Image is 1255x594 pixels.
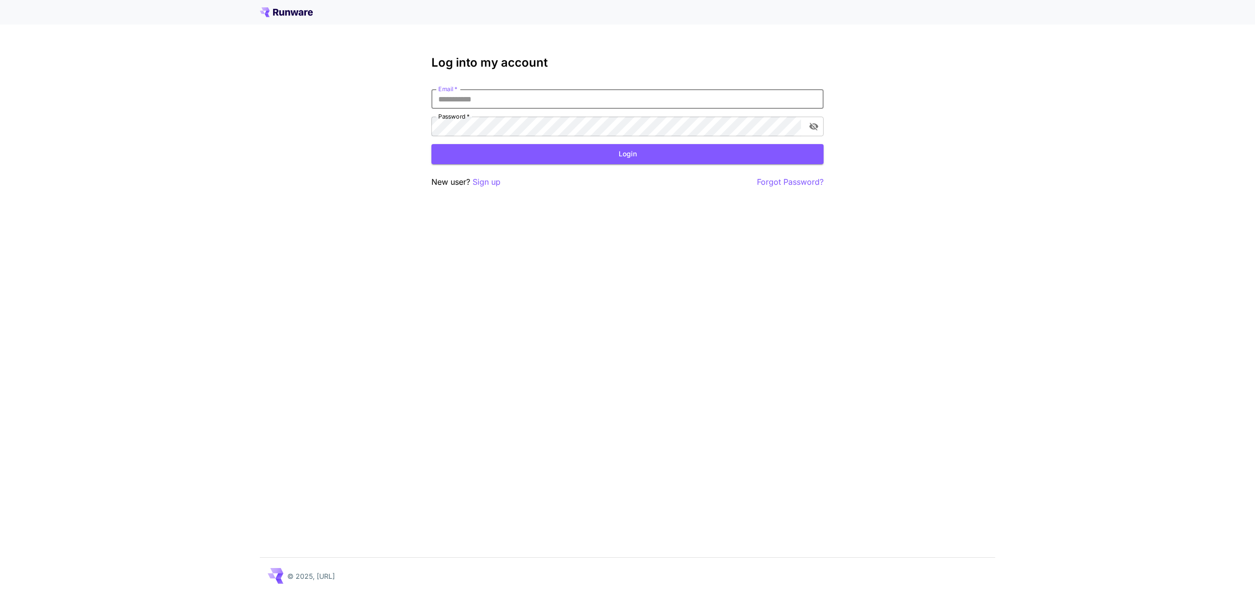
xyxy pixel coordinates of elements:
[757,176,824,188] button: Forgot Password?
[431,176,501,188] p: New user?
[431,144,824,164] button: Login
[805,118,823,135] button: toggle password visibility
[473,176,501,188] button: Sign up
[431,56,824,70] h3: Log into my account
[287,571,335,581] p: © 2025, [URL]
[438,112,470,121] label: Password
[438,85,457,93] label: Email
